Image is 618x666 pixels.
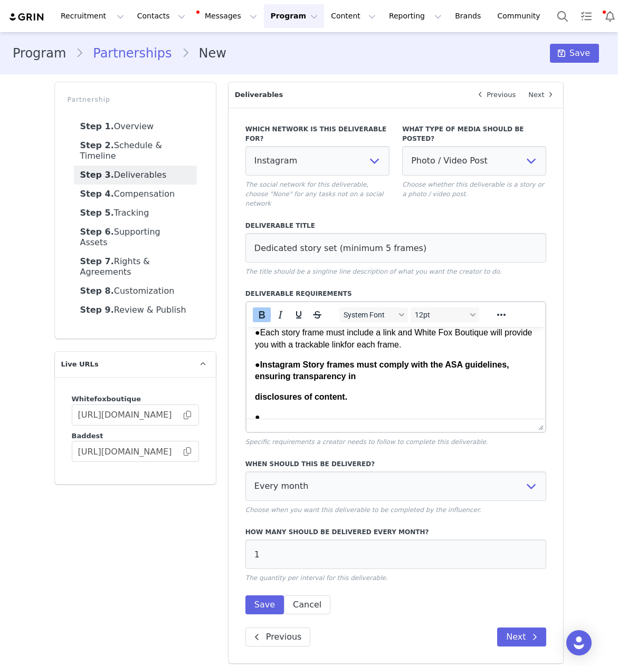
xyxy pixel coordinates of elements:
[575,4,598,28] a: Tasks
[229,82,468,108] p: Deliverables
[253,307,271,322] button: Bold
[80,140,114,150] strong: Step 2.
[80,121,114,131] strong: Step 1.
[402,180,546,199] p: Choose whether this deliverable is a story or a photo / video post.
[245,573,547,583] p: The quantity per interval for this deliverable.
[308,307,326,322] button: Strikethrough
[415,311,467,319] span: 12pt
[245,233,547,263] input: Ex: Instagram Photo showcasing...
[74,166,197,185] a: Deliverables
[74,252,197,282] a: Rights & Agreements
[74,282,197,301] a: Customization
[80,189,114,199] strong: Step 4.
[246,327,546,419] iframe: Rich Text Area
[497,628,546,646] button: Next
[284,595,330,614] button: Cancel
[550,44,599,63] button: Save
[74,223,197,252] a: Supporting Assets
[566,630,592,655] div: Open Intercom Messenger
[402,124,546,143] label: What type of media should be posted?
[491,4,552,28] a: Community
[339,307,408,322] button: Fonts
[344,311,395,319] span: System Font
[83,44,181,63] a: Partnerships
[290,307,308,322] button: Underline
[245,505,547,515] p: Choose when you want this deliverable to be completed by the influencer.
[192,4,263,28] button: Messages
[271,307,289,322] button: Italic
[325,4,382,28] button: Content
[74,301,197,320] a: Review & Publish
[492,307,510,322] button: Reveal or hide additional toolbar items
[264,4,324,28] button: Program
[245,289,547,298] label: Deliverable Requirements
[449,4,490,28] a: Brands
[61,359,99,370] span: Live URLs
[8,12,45,22] img: grin logo
[54,4,130,28] button: Recruitment
[72,432,103,440] span: Baddest
[80,227,114,237] strong: Step 6.
[245,267,547,276] p: The title should be a singline line description of what you want the creator to do.
[245,180,389,208] p: The social network for this deliverable, choose "None" for any tasks not on a social network
[551,4,574,28] button: Search
[80,208,114,218] strong: Step 5.
[245,595,284,614] button: Save
[245,628,311,646] button: Previous
[80,256,114,266] strong: Step 7.
[468,82,522,108] a: Previous
[534,419,545,432] div: Press the Up and Down arrow keys to resize the editor.
[80,286,114,296] strong: Step 8.
[245,124,389,143] label: Which network is this deliverable for?
[245,527,547,537] label: How many should be delivered every month?
[74,185,197,204] a: Compensation
[80,170,114,180] strong: Step 3.
[74,204,197,223] a: Tracking
[383,4,448,28] button: Reporting
[245,221,547,230] label: Deliverable Title
[74,117,197,136] a: Overview
[80,305,114,315] strong: Step 9.
[72,395,141,403] span: Whitefoxboutique
[68,95,203,104] p: Partnership
[411,307,479,322] button: Font sizes
[74,136,197,166] a: Schedule & Timeline
[245,437,547,447] p: Specific requirements a creator needs to follow to complete this deliverable.
[245,459,547,469] label: When should this be delivered?
[131,4,192,28] button: Contacts
[522,82,563,108] a: Next
[8,85,14,94] strong: ●
[569,47,590,60] span: Save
